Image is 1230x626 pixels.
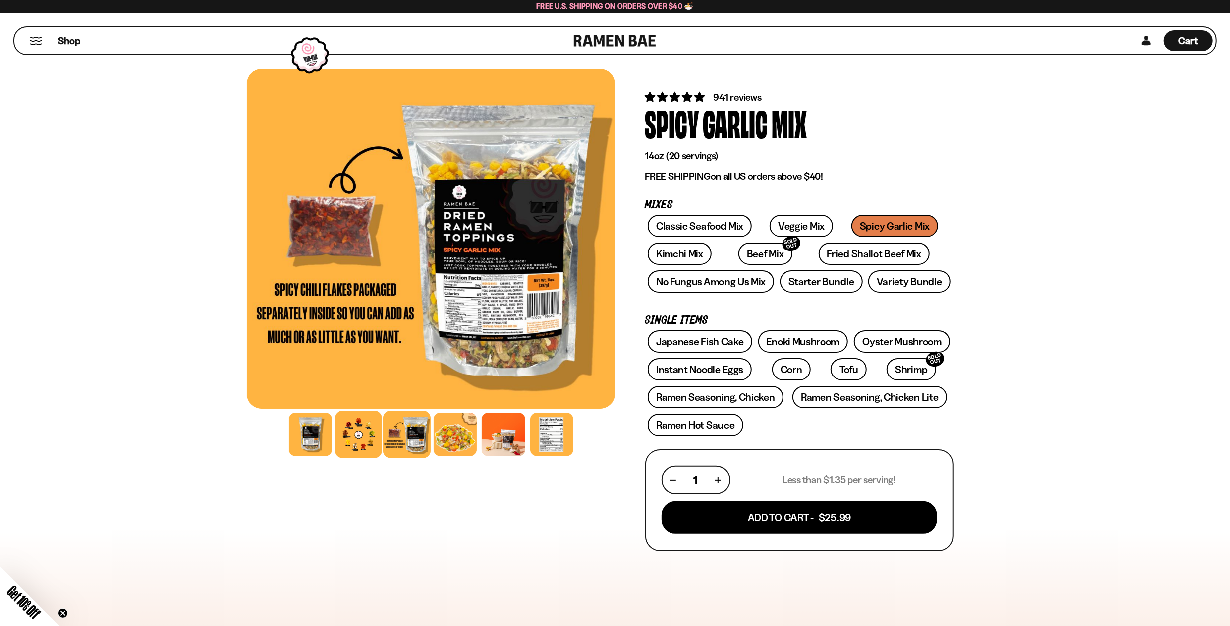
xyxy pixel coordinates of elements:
[58,30,80,51] a: Shop
[868,270,951,293] a: Variety Bundle
[648,358,752,380] a: Instant Noodle Eggs
[738,243,792,265] a: Beef MixSOLD OUT
[772,104,807,141] div: Mix
[693,474,697,486] span: 1
[648,414,743,436] a: Ramen Hot Sauce
[714,91,762,103] span: 941 reviews
[648,330,752,353] a: Japanese Fish Cake
[770,215,833,237] a: Veggie Mix
[781,234,802,253] div: SOLD OUT
[58,34,80,48] span: Shop
[645,150,954,162] p: 14oz (20 servings)
[772,358,811,380] a: Corn
[645,170,954,183] p: on all US orders above $40!
[758,330,848,353] a: Enoki Mushroom
[780,270,863,293] a: Starter Bundle
[792,386,947,408] a: Ramen Seasoning, Chicken Lite
[648,243,712,265] a: Kimchi Mix
[819,243,930,265] a: Fried Shallot Beef Mix
[783,474,895,486] p: Less than $1.35 per serving!
[648,386,783,408] a: Ramen Seasoning, Chicken
[4,583,43,622] span: Get 10% Off
[831,358,867,380] a: Tofu
[703,104,768,141] div: Garlic
[1164,27,1213,54] a: Cart
[924,350,946,369] div: SOLD OUT
[648,215,752,237] a: Classic Seafood Mix
[645,170,711,182] strong: FREE SHIPPING
[536,1,694,11] span: Free U.S. Shipping on Orders over $40 🍜
[887,358,936,380] a: ShrimpSOLD OUT
[648,270,774,293] a: No Fungus Among Us Mix
[854,330,950,353] a: Oyster Mushroom
[645,104,699,141] div: Spicy
[58,608,68,618] button: Close teaser
[645,200,954,210] p: Mixes
[29,37,43,45] button: Mobile Menu Trigger
[1179,35,1198,47] span: Cart
[662,501,937,534] button: Add To Cart - $25.99
[645,316,954,325] p: Single Items
[645,91,707,103] span: 4.75 stars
